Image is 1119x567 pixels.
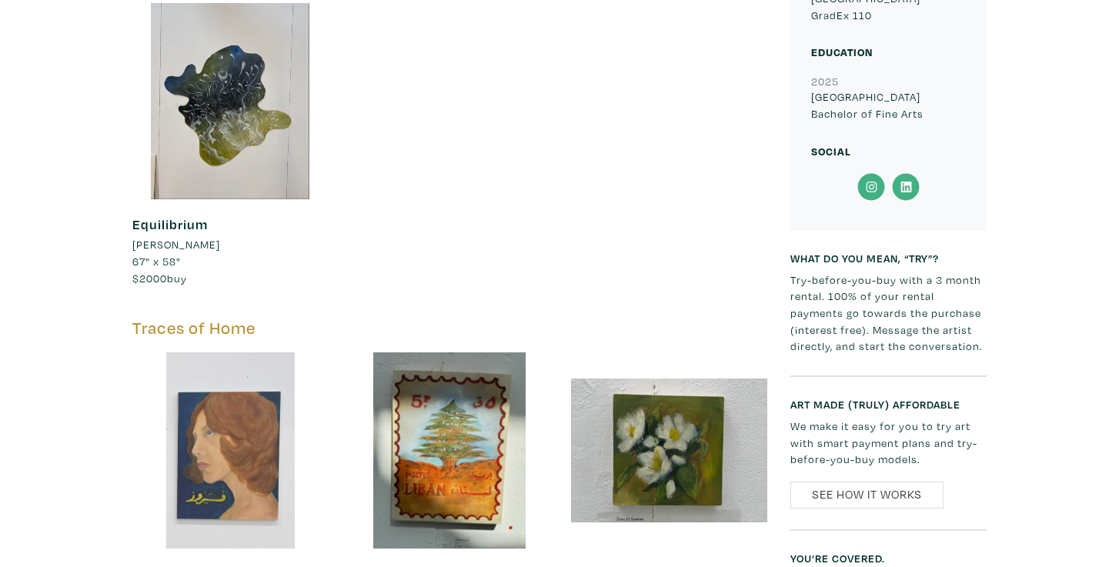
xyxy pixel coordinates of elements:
[811,74,839,88] small: 2025
[132,271,187,285] span: buy
[790,418,987,468] p: We make it easy for you to try art with smart payment plans and try-before-you-buy models.
[132,318,767,339] h5: Traces of Home
[132,271,167,285] span: $2000
[790,272,987,355] p: Try-before-you-buy with a 3 month rental. 100% of your rental payments go towards the purchase (i...
[132,236,220,253] li: [PERSON_NAME]
[132,236,329,253] a: [PERSON_NAME]
[811,88,966,122] p: [GEOGRAPHIC_DATA] Bachelor of Fine Arts
[132,254,181,268] span: 67" x 58"
[790,398,987,411] h6: Art made (truly) affordable
[811,144,851,158] small: Social
[132,215,208,233] a: Equilibrium
[790,552,987,565] h6: You’re covered.
[790,482,944,509] a: See How It Works
[790,252,987,265] h6: What do you mean, “try”?
[811,45,873,59] small: Education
